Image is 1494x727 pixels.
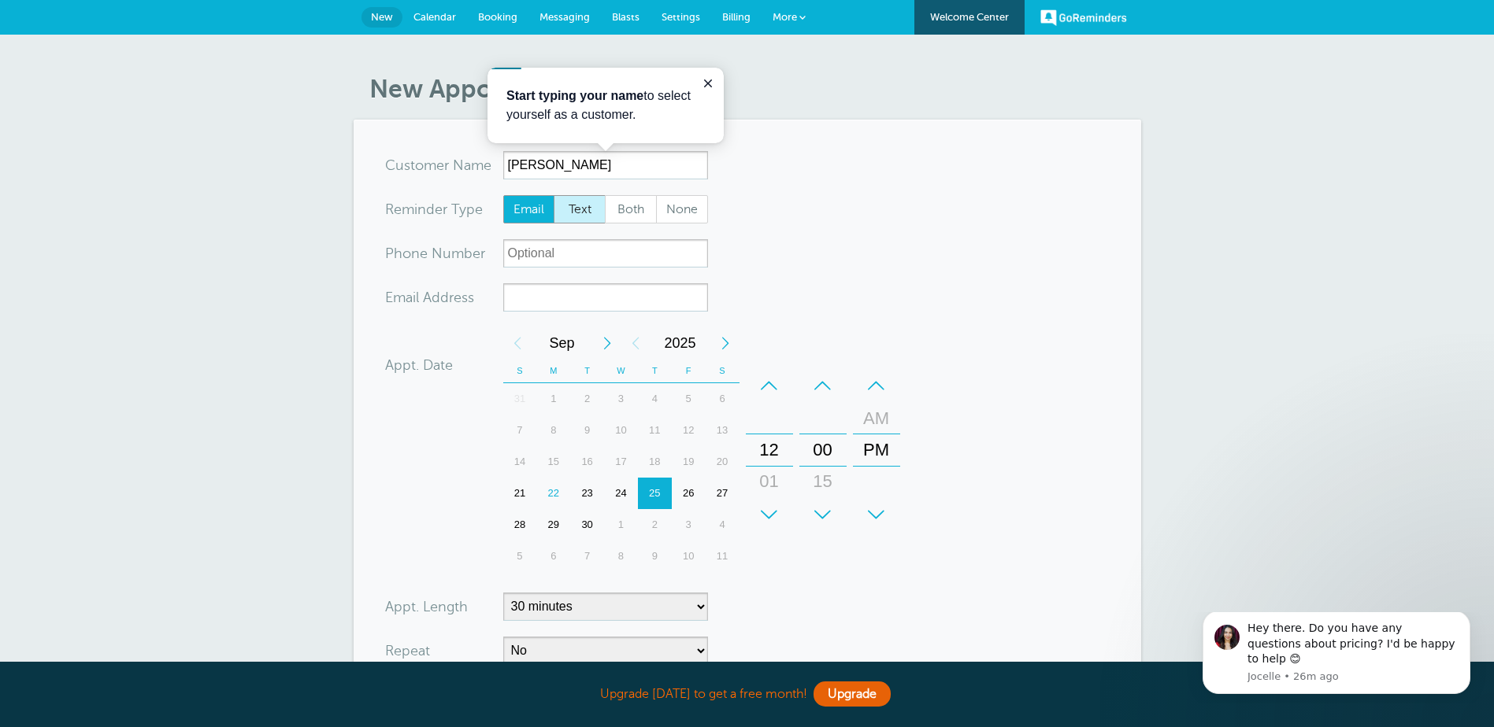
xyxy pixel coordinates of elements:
[638,383,672,415] div: Thursday, September 4
[638,478,672,509] div: 25
[503,327,532,359] div: Previous Month
[570,415,604,446] div: Tuesday, September 9
[672,446,706,478] div: 19
[536,509,570,541] div: Monday, September 29
[814,681,891,707] a: Upgrade
[751,466,788,497] div: 01
[1179,612,1494,703] iframe: Intercom notifications message
[606,196,656,223] span: Both
[554,196,605,223] span: Text
[604,415,638,446] div: Wednesday, September 10
[706,478,740,509] div: 27
[503,195,555,223] label: Email
[604,383,638,415] div: Wednesday, September 3
[706,509,740,541] div: Saturday, October 4
[69,9,280,55] div: Message content
[570,383,604,415] div: 2
[706,541,740,572] div: 11
[385,290,413,304] span: Ema
[604,541,638,572] div: Wednesday, October 8
[604,446,638,478] div: Wednesday, September 17
[706,446,740,478] div: 20
[711,327,740,359] div: Next Year
[385,600,468,614] label: Appt. Length
[656,195,708,223] label: None
[804,466,842,497] div: 15
[570,415,604,446] div: 9
[604,509,638,541] div: 1
[385,202,483,216] label: Reminder Type
[503,478,537,509] div: Sunday, September 21
[604,446,638,478] div: 17
[410,158,464,172] span: tomer N
[672,383,706,415] div: 5
[604,478,638,509] div: 24
[751,497,788,529] div: 02
[621,327,650,359] div: Previous Year
[706,383,740,415] div: 6
[69,9,280,55] div: Hey there. Do you have any questions about pricing? I'd be happy to help 😊
[706,478,740,509] div: Saturday, September 27
[503,541,537,572] div: 5
[604,383,638,415] div: 3
[536,415,570,446] div: 8
[503,541,537,572] div: Sunday, October 5
[672,383,706,415] div: Friday, September 5
[385,158,410,172] span: Cus
[706,541,740,572] div: Saturday, October 11
[503,446,537,478] div: Sunday, September 14
[638,541,672,572] div: Thursday, October 9
[413,290,449,304] span: il Add
[570,446,604,478] div: Tuesday, September 16
[858,434,895,466] div: PM
[354,677,1141,711] div: Upgrade [DATE] to get a free month!
[722,11,751,23] span: Billing
[503,239,708,268] input: Optional
[371,11,393,23] span: New
[706,415,740,446] div: Saturday, September 13
[478,11,517,23] span: Booking
[503,383,537,415] div: 31
[858,403,895,434] div: AM
[804,434,842,466] div: 00
[604,359,638,383] th: W
[385,239,503,268] div: mber
[570,509,604,541] div: Tuesday, September 30
[638,446,672,478] div: Thursday, September 18
[570,446,604,478] div: 16
[638,383,672,415] div: 4
[650,327,711,359] span: 2025
[504,196,554,223] span: Email
[369,74,1141,104] h1: New Appointment
[804,497,842,529] div: 30
[385,283,503,312] div: ress
[385,246,411,260] span: Pho
[361,7,402,28] a: New
[570,359,604,383] th: T
[773,11,797,23] span: More
[638,509,672,541] div: Thursday, October 2
[503,509,537,541] div: Sunday, September 28
[604,541,638,572] div: 8
[503,383,537,415] div: Sunday, August 31
[706,509,740,541] div: 4
[536,541,570,572] div: 6
[570,478,604,509] div: Tuesday, September 23
[638,541,672,572] div: 9
[536,446,570,478] div: 15
[638,359,672,383] th: T
[411,246,451,260] span: ne Nu
[706,415,740,446] div: 13
[536,415,570,446] div: Monday, September 8
[570,541,604,572] div: 7
[536,541,570,572] div: Monday, October 6
[638,509,672,541] div: 2
[672,541,706,572] div: Friday, October 10
[385,358,453,372] label: Appt. Date
[570,509,604,541] div: 30
[672,478,706,509] div: 26
[536,478,570,509] div: Today, Monday, September 22
[536,478,570,509] div: 22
